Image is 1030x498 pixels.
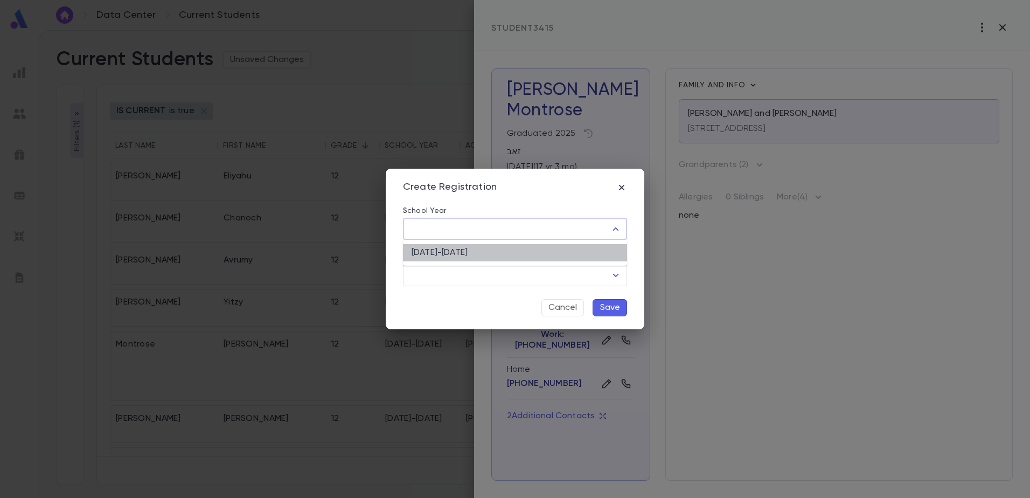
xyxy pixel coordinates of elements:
div: Create Registration [403,182,497,193]
button: Save [593,299,627,316]
li: [DATE]-[DATE] [403,244,627,261]
label: School Year [403,206,447,215]
button: Close [608,222,623,237]
button: Cancel [541,299,584,316]
button: Open [608,268,623,283]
